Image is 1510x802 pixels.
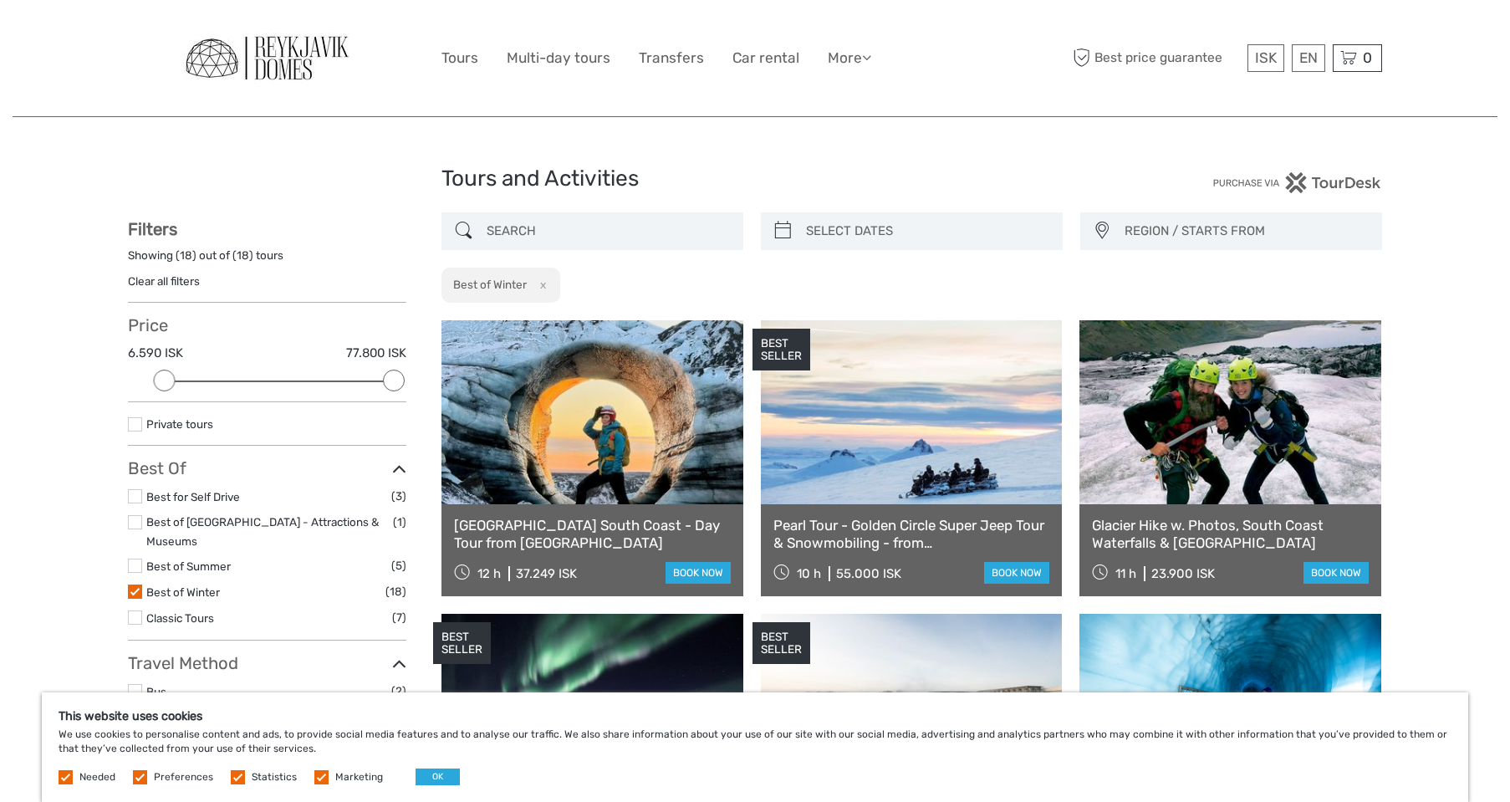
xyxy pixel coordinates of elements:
h3: Best Of [128,458,406,478]
input: SELECT DATES [799,217,1054,246]
span: (1) [393,513,406,532]
span: ISK [1255,49,1277,66]
button: REGION / STARTS FROM [1117,217,1374,245]
a: Best for Self Drive [146,490,240,503]
button: OK [416,769,460,785]
a: Best of Summer [146,559,231,573]
a: book now [984,562,1049,584]
label: Needed [79,770,115,784]
span: Best price guarantee [1069,44,1243,72]
a: Bus [146,685,166,698]
strong: Filters [128,219,177,239]
span: (7) [392,608,406,627]
a: Transfers [639,46,704,70]
h5: This website uses cookies [59,709,1451,723]
img: General Info: [176,26,360,90]
div: Showing ( ) out of ( ) tours [128,248,406,273]
a: Tours [441,46,478,70]
div: We use cookies to personalise content and ads, to provide social media features and to analyse ou... [42,692,1468,802]
a: Best of [GEOGRAPHIC_DATA] - Attractions & Museums [146,515,379,548]
a: book now [1303,562,1369,584]
a: book now [666,562,731,584]
a: Clear all filters [128,274,200,288]
a: Pearl Tour - Golden Circle Super Jeep Tour & Snowmobiling - from [GEOGRAPHIC_DATA] [773,517,1050,551]
a: Car rental [732,46,799,70]
a: Classic Tours [146,611,214,625]
label: Preferences [154,770,213,784]
label: Marketing [335,770,383,784]
button: x [529,276,552,294]
a: Private tours [146,417,213,431]
div: 37.249 ISK [516,566,577,581]
div: BEST SELLER [752,329,810,370]
label: 77.800 ISK [346,345,406,362]
h2: Best of Winter [453,278,527,291]
div: 55.000 ISK [836,566,901,581]
label: 18 [237,248,249,263]
a: [GEOGRAPHIC_DATA] South Coast - Day Tour from [GEOGRAPHIC_DATA] [454,517,731,551]
div: EN [1292,44,1325,72]
a: Best of Winter [146,585,220,599]
label: 18 [180,248,192,263]
a: Multi-day tours [507,46,610,70]
h1: Tours and Activities [441,166,1069,192]
span: 10 h [797,566,821,581]
div: 23.900 ISK [1151,566,1215,581]
span: (18) [385,582,406,601]
h3: Travel Method [128,653,406,673]
a: Glacier Hike w. Photos, South Coast Waterfalls & [GEOGRAPHIC_DATA] [1092,517,1369,551]
span: (5) [391,556,406,575]
span: (2) [391,682,406,701]
label: Statistics [252,770,297,784]
span: (3) [391,487,406,506]
input: SEARCH [480,217,735,246]
span: 12 h [477,566,501,581]
label: 6.590 ISK [128,345,183,362]
a: More [828,46,871,70]
div: BEST SELLER [752,622,810,664]
img: PurchaseViaTourDesk.png [1212,172,1382,193]
span: 11 h [1115,566,1136,581]
div: BEST SELLER [433,622,491,664]
h3: Price [128,315,406,335]
span: 0 [1360,49,1375,66]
